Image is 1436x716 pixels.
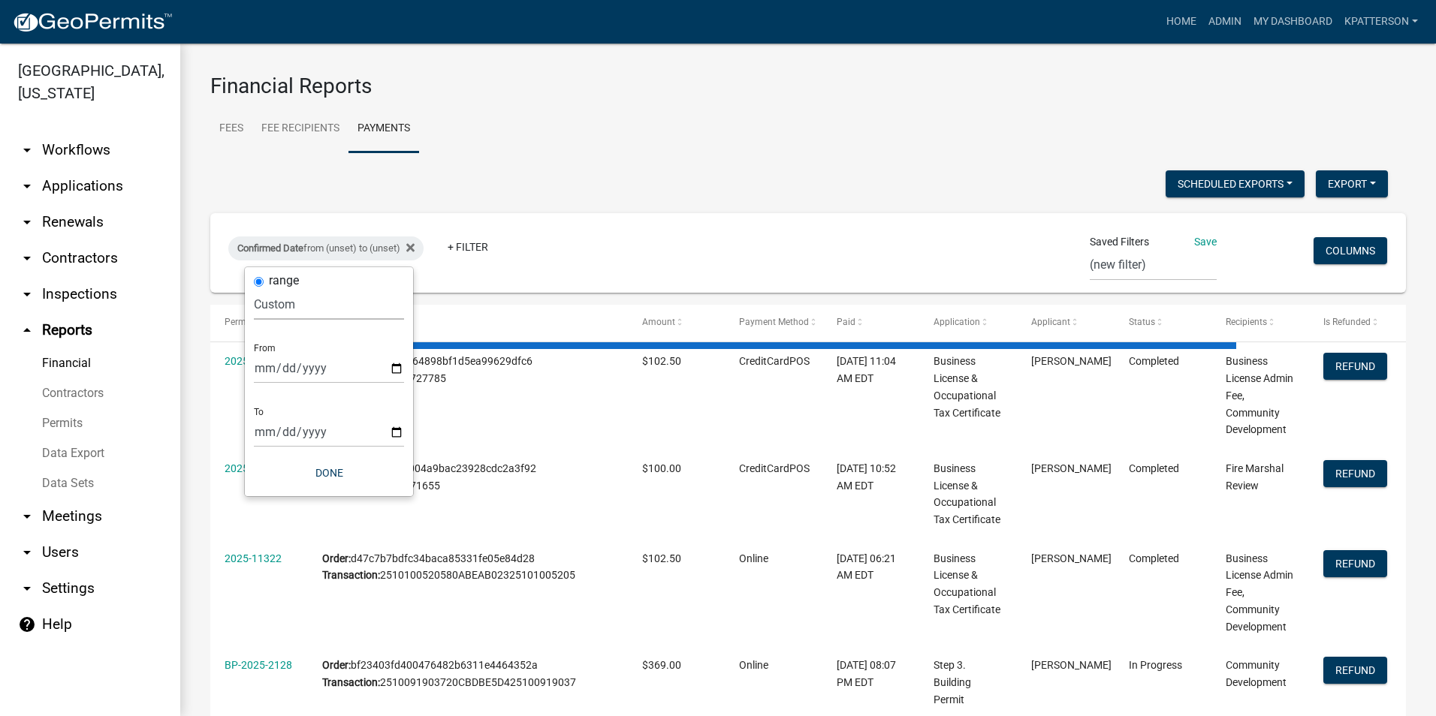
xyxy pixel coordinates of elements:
i: arrow_drop_down [18,507,36,525]
span: Status [1129,317,1155,327]
div: from (unset) to (unset) [228,236,424,260]
datatable-header-cell: Recipients [1211,305,1309,341]
datatable-header-cell: Status [1114,305,1211,341]
button: Scheduled Exports [1166,170,1305,197]
i: arrow_drop_down [18,285,36,303]
label: range [269,275,299,287]
span: Business License Admin Fee, Community Development [1226,552,1293,633]
span: Business License & Occupational Tax Certificate [934,355,1000,418]
span: Online [739,552,768,564]
span: $100.00 [642,462,681,474]
button: Refund [1323,353,1387,380]
a: 2025-11323 [225,462,282,474]
div: [DATE] 08:07 PM EDT [837,657,905,691]
span: Community Development [1226,659,1287,688]
button: Columns [1314,237,1387,264]
span: Saved Filters [1090,234,1149,250]
span: Business License Admin Fee, Community Development [1226,355,1293,435]
div: [DATE] 10:52 AM EDT [837,460,905,495]
a: BP-2025-2128 [225,659,292,671]
datatable-header-cell: Paid [822,305,920,341]
span: $369.00 [642,659,681,671]
span: Fire Marshal Review [1226,462,1284,492]
a: My Dashboard [1247,8,1338,36]
a: KPATTERSON [1338,8,1424,36]
i: arrow_drop_up [18,321,36,339]
span: Katherine Neal [1031,552,1112,564]
i: help [18,615,36,633]
span: In Progress [1129,659,1182,671]
i: arrow_drop_down [18,249,36,267]
button: Refund [1323,657,1387,684]
span: RUBEN HAIRSTON [1031,355,1112,367]
span: Online [739,659,768,671]
div: f18dbda630004a9bac23928cdc2a3f92 1035071655 [322,460,614,495]
datatable-header-cell: Payment Method [725,305,822,341]
i: arrow_drop_down [18,579,36,597]
span: Application [934,317,980,327]
span: Business License & Occupational Tax Certificate [934,552,1000,615]
span: Business License & Occupational Tax Certificate [934,462,1000,525]
a: Home [1160,8,1202,36]
span: Is Refunded [1323,317,1371,327]
wm-modal-confirm: Refund Payment [1323,468,1387,480]
span: $102.50 [642,355,681,367]
button: Export [1316,170,1388,197]
h3: Financial Reports [210,74,1406,99]
span: Confirmed Date [237,242,303,254]
span: $102.50 [642,552,681,564]
span: Step 3. Building Permit [934,659,971,705]
span: John Lupien [1031,659,1112,671]
a: 2025-11323 [225,355,282,367]
span: Permit # [225,317,259,327]
b: Transaction: [322,676,380,688]
b: Transaction: [322,569,380,581]
a: Save [1194,236,1217,248]
span: Completed [1129,355,1179,367]
i: arrow_drop_down [18,141,36,159]
span: Completed [1129,552,1179,564]
a: Fee Recipients [252,105,348,153]
div: 8def5de30e164898bf1d5ea99629dfc6 10350727785 [322,353,614,387]
span: Paid [837,317,855,327]
button: Refund [1323,550,1387,577]
a: + Filter [436,233,500,260]
wm-modal-confirm: Refund Payment [1323,362,1387,374]
span: Applicant [1031,317,1070,327]
span: RUBEN HAIRSTON [1031,462,1112,474]
wm-modal-confirm: Refund Payment [1323,558,1387,570]
datatable-header-cell: Amount [628,305,726,341]
wm-modal-confirm: Refund Payment [1323,665,1387,677]
datatable-header-cell: Permit # [210,305,308,341]
span: Recipients [1226,317,1267,327]
a: Admin [1202,8,1247,36]
a: 2025-11322 [225,552,282,564]
span: CreditCardPOS [739,355,810,367]
datatable-header-cell: Is Refunded [1308,305,1406,341]
datatable-header-cell: # [308,305,628,341]
i: arrow_drop_down [18,177,36,195]
b: Order: [322,659,351,671]
div: [DATE] 11:04 AM EDT [837,353,905,387]
div: [DATE] 06:21 AM EDT [837,550,905,585]
span: CreditCardPOS [739,462,810,474]
div: bf23403fd400476482b6311e4464352a 2510091903720CBDBE5D425100919037 [322,657,614,691]
span: Payment Method [739,317,809,327]
div: d47c7b7bdfc34baca85331fe05e84d28 2510100520580ABEAB02325101005205 [322,550,614,585]
span: Completed [1129,462,1179,474]
i: arrow_drop_down [18,213,36,231]
button: Done [254,459,404,486]
datatable-header-cell: Application [919,305,1017,341]
a: Fees [210,105,252,153]
i: arrow_drop_down [18,543,36,561]
a: Payments [348,105,419,153]
span: Amount [642,317,675,327]
b: Order: [322,552,351,564]
button: Refund [1323,460,1387,487]
datatable-header-cell: Applicant [1017,305,1115,341]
